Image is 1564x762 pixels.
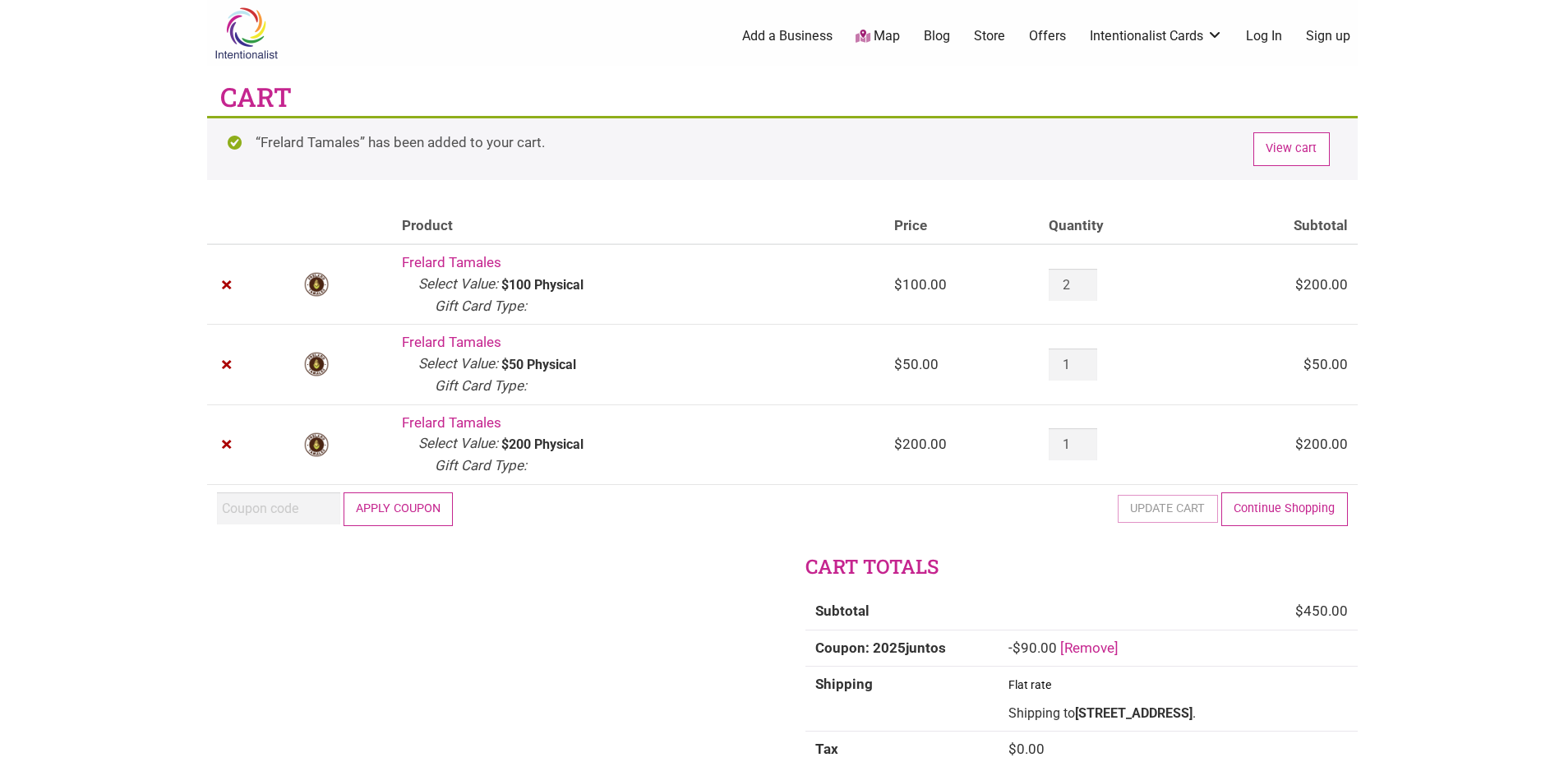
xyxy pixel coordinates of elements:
[894,436,947,452] bdi: 200.00
[1306,27,1350,45] a: Sign up
[1049,428,1096,460] input: Product quantity
[501,358,524,372] p: $50
[1029,27,1066,45] a: Offers
[742,27,833,45] a: Add a Business
[1295,436,1348,452] bdi: 200.00
[805,593,999,630] th: Subtotal
[1008,741,1017,757] span: $
[894,276,902,293] span: $
[1246,27,1282,45] a: Log In
[1253,132,1330,166] a: View cart
[1075,705,1193,721] strong: [STREET_ADDRESS]
[1060,640,1119,656] a: Remove 2025juntos coupon
[1199,208,1358,245] th: Subtotal
[418,274,498,295] dt: Select Value:
[1049,349,1096,381] input: Product quantity
[303,271,330,298] img: Frelard Tamales logo
[527,358,576,372] p: Physical
[1039,208,1199,245] th: Quantity
[1013,640,1021,656] span: $
[894,436,902,452] span: $
[805,553,1358,581] h2: Cart totals
[1013,640,1057,656] span: 90.00
[1049,269,1096,301] input: Product quantity
[1221,492,1348,526] a: Continue Shopping
[303,432,330,458] img: Frelard Tamales logo
[856,27,900,46] a: Map
[392,208,884,245] th: Product
[435,455,527,477] dt: Gift Card Type:
[974,27,1005,45] a: Store
[418,433,498,455] dt: Select Value:
[418,353,498,375] dt: Select Value:
[1008,703,1348,724] p: Shipping to .
[435,296,527,317] dt: Gift Card Type:
[894,276,947,293] bdi: 100.00
[1008,741,1045,757] bdi: 0.00
[999,630,1358,667] td: -
[217,492,340,524] input: Coupon code
[805,630,999,667] th: Coupon: 2025juntos
[501,438,531,451] p: $200
[220,79,292,116] h1: Cart
[402,254,501,270] a: Frelard Tamales
[207,116,1358,180] div: “Frelard Tamales” has been added to your cart.
[884,208,1039,245] th: Price
[217,434,238,455] a: Remove Frelard Tamales from cart
[534,438,584,451] p: Physical
[207,7,285,60] img: Intentionalist
[805,666,999,731] th: Shipping
[1295,276,1348,293] bdi: 200.00
[217,275,238,296] a: Remove Frelard Tamales from cart
[1295,603,1348,619] bdi: 450.00
[894,356,902,372] span: $
[1303,356,1312,372] span: $
[402,414,501,431] a: Frelard Tamales
[303,351,330,377] img: Frelard Tamales logo
[344,492,454,526] button: Apply coupon
[534,279,584,292] p: Physical
[1118,495,1218,523] button: Update cart
[924,27,950,45] a: Blog
[1008,678,1051,691] label: Flat rate
[501,279,531,292] p: $100
[402,334,501,350] a: Frelard Tamales
[1303,356,1348,372] bdi: 50.00
[894,356,939,372] bdi: 50.00
[1295,436,1303,452] span: $
[217,354,238,376] a: Remove Frelard Tamales from cart
[1295,603,1303,619] span: $
[1090,27,1223,45] a: Intentionalist Cards
[1295,276,1303,293] span: $
[435,376,527,397] dt: Gift Card Type:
